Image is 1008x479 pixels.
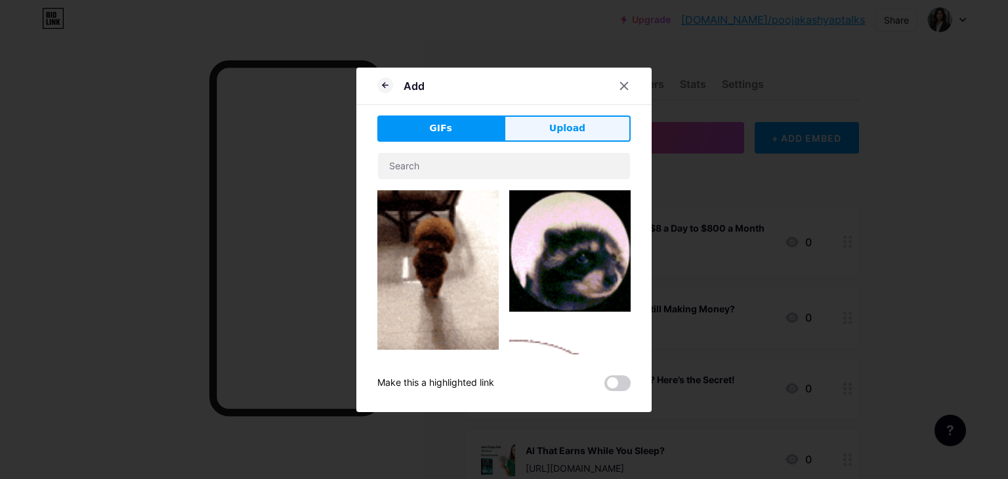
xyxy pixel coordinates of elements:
span: GIFs [429,121,452,135]
button: Upload [504,115,631,142]
input: Search [378,153,630,179]
div: Make this a highlighted link [377,375,494,391]
img: Gihpy [377,190,499,350]
img: Gihpy [509,190,631,312]
img: Gihpy [509,322,631,470]
div: Add [404,78,425,94]
span: Upload [549,121,585,135]
button: GIFs [377,115,504,142]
